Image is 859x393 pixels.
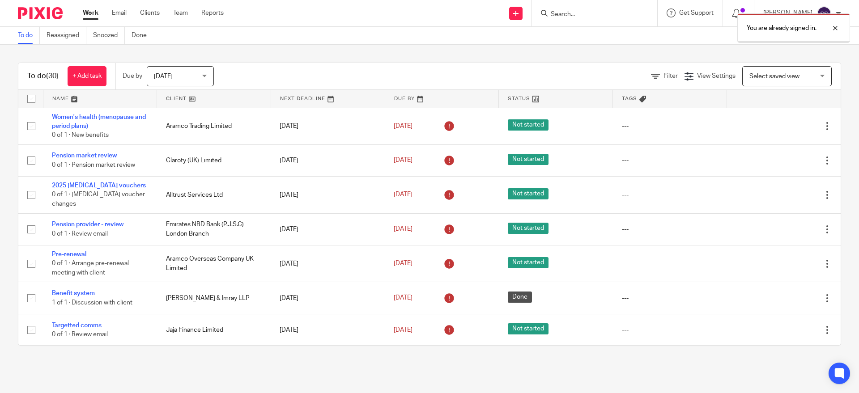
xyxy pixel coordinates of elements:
[394,123,412,129] span: [DATE]
[622,294,718,303] div: ---
[508,119,549,131] span: Not started
[157,314,271,346] td: Jaja Finance Limited
[508,257,549,268] span: Not started
[508,154,549,165] span: Not started
[271,245,385,282] td: [DATE]
[271,314,385,346] td: [DATE]
[132,27,153,44] a: Done
[52,251,86,258] a: Pre-renewal
[112,8,127,17] a: Email
[622,259,718,268] div: ---
[18,27,40,44] a: To do
[52,322,102,329] a: Targetted comms
[817,6,831,21] img: svg%3E
[271,213,385,245] td: [DATE]
[52,182,146,189] a: 2025 [MEDICAL_DATA] vouchers
[394,327,412,333] span: [DATE]
[271,144,385,176] td: [DATE]
[52,300,132,306] span: 1 of 1 · Discussion with client
[52,290,95,296] a: Benefit system
[747,24,816,33] p: You are already signed in.
[52,261,129,276] span: 0 of 1 · Arrange pre-renewal meeting with client
[271,108,385,144] td: [DATE]
[394,192,412,198] span: [DATE]
[508,292,532,303] span: Done
[52,162,135,168] span: 0 of 1 · Pension market review
[508,323,549,334] span: Not started
[622,225,718,234] div: ---
[27,72,59,81] h1: To do
[52,152,117,159] a: Pension market review
[622,96,637,101] span: Tags
[52,192,145,207] span: 0 of 1 · [MEDICAL_DATA] voucher changes
[157,108,271,144] td: Aramco Trading Limited
[157,144,271,176] td: Claroty (UK) Limited
[394,295,412,301] span: [DATE]
[749,73,799,80] span: Select saved view
[157,245,271,282] td: Aramco Overseas Company UK Limited
[697,73,736,79] span: View Settings
[52,231,108,237] span: 0 of 1 · Review email
[140,8,160,17] a: Clients
[271,282,385,314] td: [DATE]
[154,73,173,80] span: [DATE]
[93,27,125,44] a: Snoozed
[52,221,123,228] a: Pension provider - review
[394,226,412,232] span: [DATE]
[157,213,271,245] td: Emirates NBD Bank (P.J.S.C) London Branch
[83,8,98,17] a: Work
[52,114,146,129] a: Women's health (menopause and period plans)
[46,72,59,80] span: (30)
[622,190,718,199] div: ---
[394,157,412,164] span: [DATE]
[622,156,718,165] div: ---
[173,8,188,17] a: Team
[68,66,106,86] a: + Add task
[622,325,718,334] div: ---
[201,8,224,17] a: Reports
[123,72,142,80] p: Due by
[18,7,63,19] img: Pixie
[52,331,108,338] span: 0 of 1 · Review email
[157,177,271,213] td: Alltrust Services Ltd
[47,27,86,44] a: Reassigned
[157,282,271,314] td: [PERSON_NAME] & Imray LLP
[394,261,412,267] span: [DATE]
[663,73,678,79] span: Filter
[52,132,109,138] span: 0 of 1 · New benefits
[508,188,549,199] span: Not started
[271,177,385,213] td: [DATE]
[508,223,549,234] span: Not started
[622,122,718,131] div: ---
